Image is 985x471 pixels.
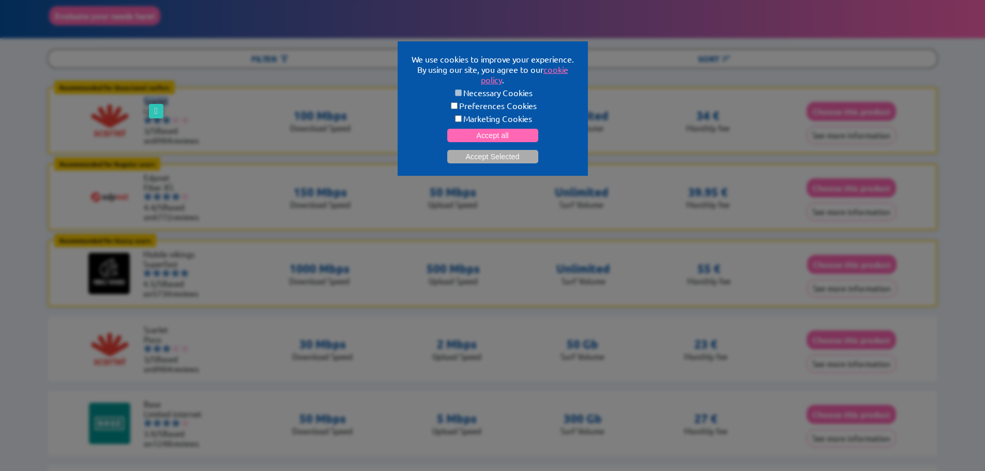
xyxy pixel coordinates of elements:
label: Preferences Cookies [410,100,575,111]
button: Accept Selected [447,150,538,163]
p: We use cookies to improve your experience. By using our site, you agree to our . [410,54,575,85]
label: Marketing Cookies [410,113,575,124]
input: Marketing Cookies [455,115,462,122]
label: Necessary Cookies [410,87,575,98]
a: cookie policy [481,64,568,85]
input: Preferences Cookies [451,102,458,109]
button: Accept all [447,129,538,142]
input: Necessary Cookies [455,89,462,96]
